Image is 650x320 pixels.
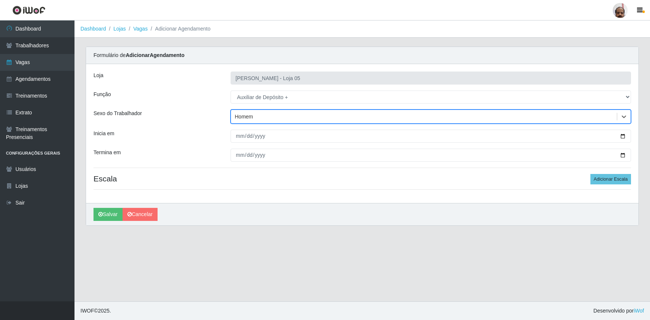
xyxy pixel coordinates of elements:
[235,113,253,121] div: Homem
[93,208,123,221] button: Salvar
[593,307,644,315] span: Desenvolvido por
[113,26,126,32] a: Lojas
[80,26,106,32] a: Dashboard
[123,208,158,221] a: Cancelar
[80,307,111,315] span: © 2025 .
[231,130,631,143] input: 00/00/0000
[590,174,631,184] button: Adicionar Escala
[126,52,184,58] strong: Adicionar Agendamento
[93,174,631,183] h4: Escala
[93,91,111,98] label: Função
[634,308,644,314] a: iWof
[133,26,148,32] a: Vagas
[148,25,210,33] li: Adicionar Agendamento
[93,110,142,117] label: Sexo do Trabalhador
[93,130,114,137] label: Inicia em
[86,47,638,64] div: Formulário de
[74,20,650,38] nav: breadcrumb
[93,72,103,79] label: Loja
[12,6,45,15] img: CoreUI Logo
[80,308,94,314] span: IWOF
[93,149,121,156] label: Termina em
[231,149,631,162] input: 00/00/0000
